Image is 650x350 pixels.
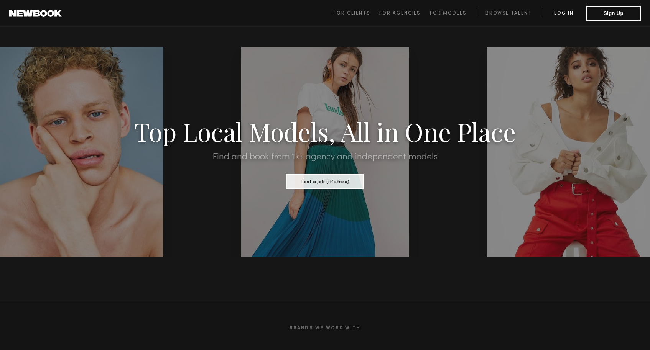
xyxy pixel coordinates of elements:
a: For Models [430,9,476,18]
a: For Clients [334,9,379,18]
h2: Find and book from 1k+ agency and independent models [49,152,601,162]
span: For Models [430,11,466,16]
span: For Clients [334,11,370,16]
button: Sign Up [586,6,641,21]
span: For Agencies [379,11,420,16]
h1: Top Local Models, All in One Place [49,119,601,143]
h2: Brands We Work With [95,316,555,340]
a: For Agencies [379,9,429,18]
button: Post a Job (it’s free) [286,174,364,189]
a: Browse Talent [476,9,541,18]
a: Post a Job (it’s free) [286,177,364,185]
a: Log in [541,9,586,18]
